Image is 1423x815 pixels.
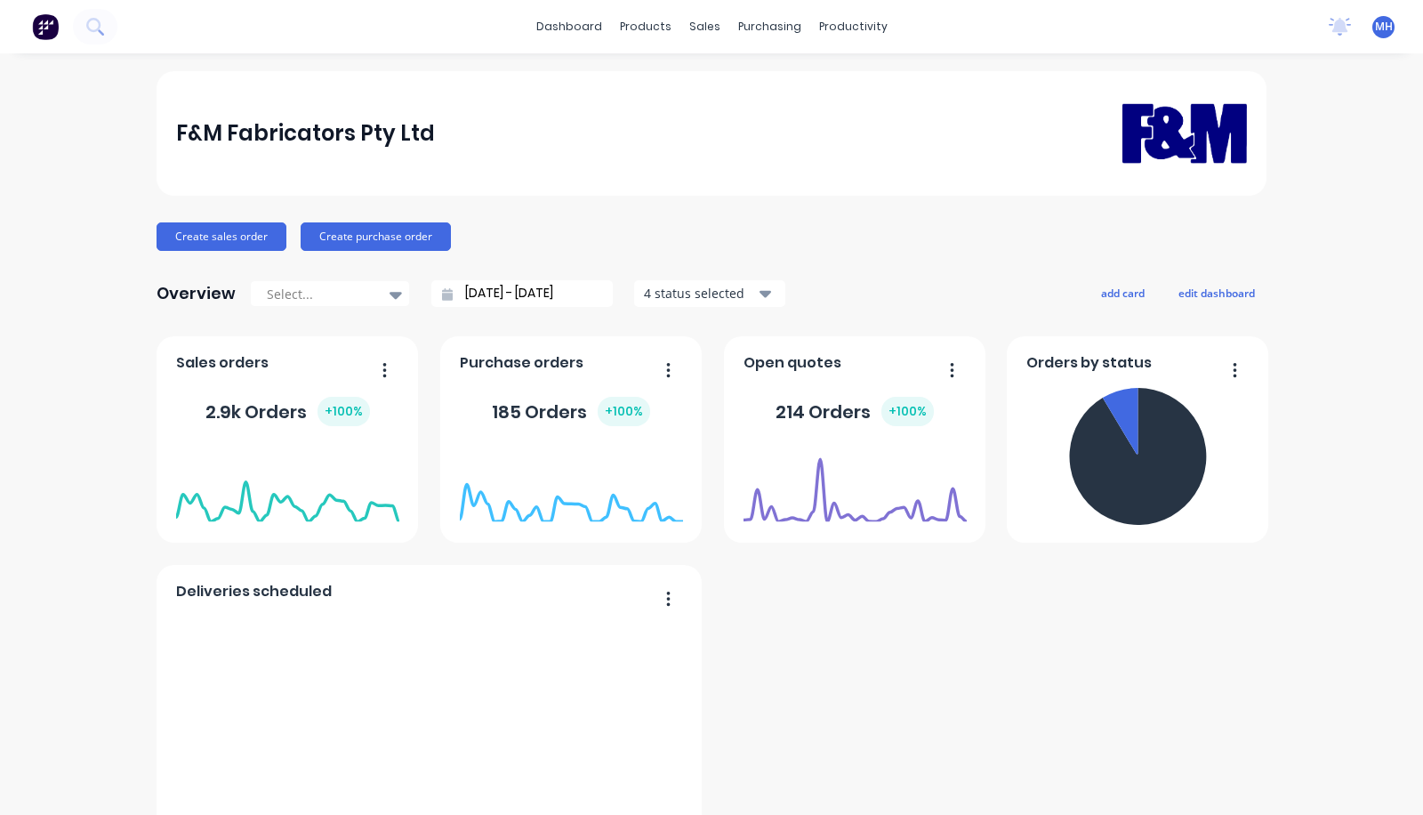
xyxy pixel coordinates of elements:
[1089,281,1156,304] button: add card
[460,352,583,374] span: Purchase orders
[598,397,650,426] div: + 100 %
[1026,352,1152,374] span: Orders by status
[1122,77,1247,189] img: F&M Fabricators Pty Ltd
[157,222,286,251] button: Create sales order
[729,13,810,40] div: purchasing
[176,116,435,151] div: F&M Fabricators Pty Ltd
[176,352,269,374] span: Sales orders
[492,397,650,426] div: 185 Orders
[157,276,236,311] div: Overview
[611,13,680,40] div: products
[810,13,896,40] div: productivity
[205,397,370,426] div: 2.9k Orders
[527,13,611,40] a: dashboard
[318,397,370,426] div: + 100 %
[176,581,332,602] span: Deliveries scheduled
[680,13,729,40] div: sales
[1167,281,1266,304] button: edit dashboard
[744,352,841,374] span: Open quotes
[32,13,59,40] img: Factory
[776,397,934,426] div: 214 Orders
[881,397,934,426] div: + 100 %
[301,222,451,251] button: Create purchase order
[634,280,785,307] button: 4 status selected
[644,284,756,303] div: 4 status selected
[1375,19,1393,35] span: MH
